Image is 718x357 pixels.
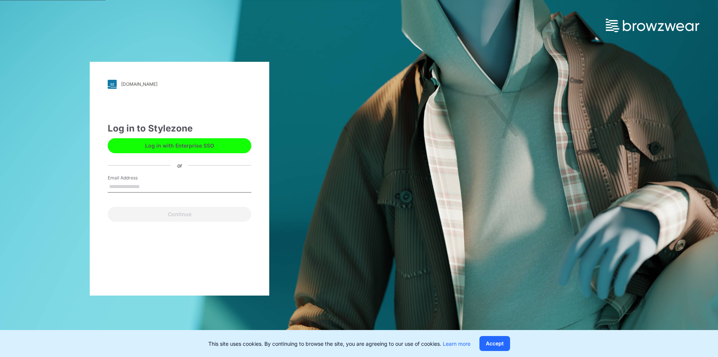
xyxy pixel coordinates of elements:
[108,175,160,181] label: Email Address
[121,81,157,87] div: [DOMAIN_NAME]
[606,19,699,32] img: browzwear-logo.73288ffb.svg
[208,340,470,348] p: This site uses cookies. By continuing to browse the site, you are agreeing to our use of cookies.
[108,80,251,89] a: [DOMAIN_NAME]
[108,122,251,135] div: Log in to Stylezone
[479,336,510,351] button: Accept
[108,80,117,89] img: svg+xml;base64,PHN2ZyB3aWR0aD0iMjgiIGhlaWdodD0iMjgiIHZpZXdCb3g9IjAgMCAyOCAyOCIgZmlsbD0ibm9uZSIgeG...
[108,138,251,153] button: Log in with Enterprise SSO
[443,341,470,347] a: Learn more
[171,161,188,169] div: or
